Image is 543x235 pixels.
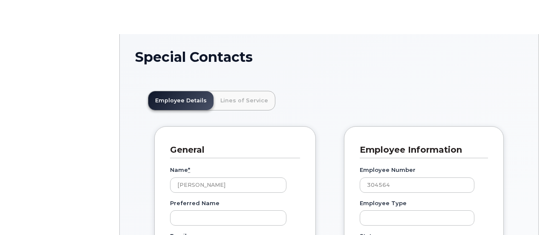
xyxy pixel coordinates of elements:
[360,144,482,156] h3: Employee Information
[135,49,523,64] h1: Special Contacts
[170,144,294,156] h3: General
[360,166,416,174] label: Employee Number
[214,91,275,110] a: Lines of Service
[148,91,214,110] a: Employee Details
[170,199,220,207] label: Preferred Name
[360,199,407,207] label: Employee Type
[170,166,190,174] label: Name
[188,166,190,173] abbr: required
